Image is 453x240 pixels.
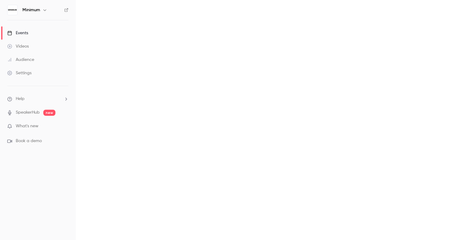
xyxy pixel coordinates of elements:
[16,96,25,102] span: Help
[7,30,28,36] div: Events
[16,123,38,129] span: What's new
[7,57,34,63] div: Audience
[16,138,42,144] span: Book a demo
[8,5,17,15] img: Minimum
[7,43,29,49] div: Videos
[22,7,40,13] h6: Minimum
[7,96,68,102] li: help-dropdown-opener
[7,70,31,76] div: Settings
[16,109,40,116] a: SpeakerHub
[43,110,55,116] span: new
